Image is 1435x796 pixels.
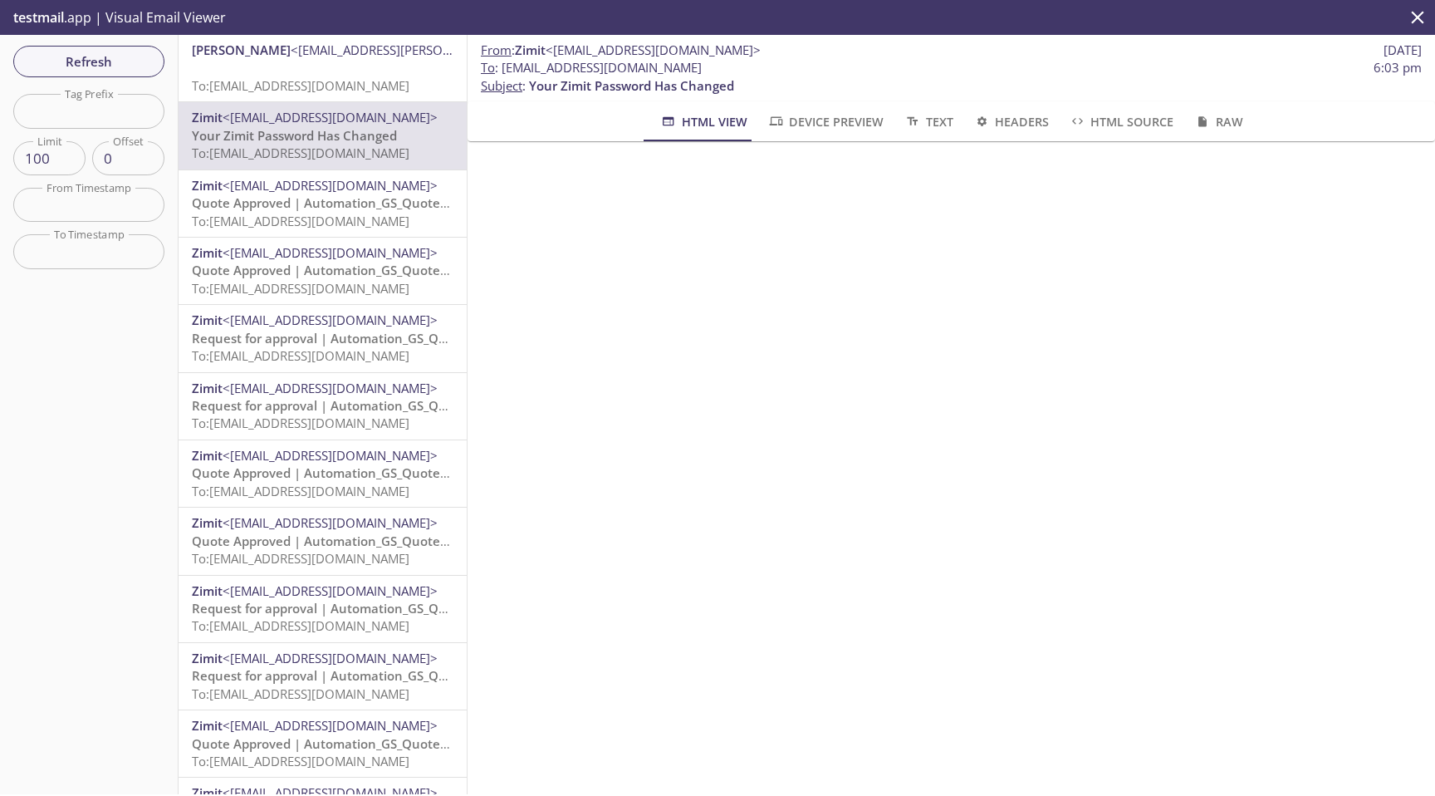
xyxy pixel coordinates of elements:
span: Zimit [192,380,223,396]
span: Zimit [192,109,223,125]
span: To: [EMAIL_ADDRESS][DOMAIN_NAME] [192,617,409,634]
span: <[EMAIL_ADDRESS][DOMAIN_NAME]> [223,447,438,464]
span: Headers [973,111,1049,132]
span: Zimit [515,42,546,58]
span: <[EMAIL_ADDRESS][DOMAIN_NAME]> [223,312,438,328]
div: Zimit<[EMAIL_ADDRESS][DOMAIN_NAME]>Request for approval | Automation_GS_QuotebycorTo:[EMAIL_ADDRE... [179,576,467,642]
span: 6:03 pm [1374,59,1422,76]
span: To: [EMAIL_ADDRESS][DOMAIN_NAME] [192,753,409,769]
span: Quote Approved | Automation_GS_Quotebycor [192,464,473,481]
span: Text [904,111,953,132]
div: Zimit<[EMAIL_ADDRESS][DOMAIN_NAME]>Quote Approved | Automation_GS_QuotebycorTo:[EMAIL_ADDRESS][DO... [179,508,467,574]
span: <[EMAIL_ADDRESS][DOMAIN_NAME]> [223,582,438,599]
span: Request for approval | Automation_GS_Quotebycor [192,667,499,684]
span: To: [EMAIL_ADDRESS][DOMAIN_NAME] [192,685,409,702]
span: Request for approval | Automation_GS_Quotexo9yv [192,397,502,414]
span: <[EMAIL_ADDRESS][DOMAIN_NAME]> [223,244,438,261]
span: Zimit [192,650,223,666]
span: Raw [1193,111,1242,132]
span: Quote Approved | Automation_GS_Quote4wjxr [192,735,473,752]
span: Quote Approved | Automation_GS_Quotexo9yv [192,194,475,211]
span: Zimit [192,447,223,464]
span: Device Preview [767,111,884,132]
span: [PERSON_NAME] [192,42,291,58]
span: : [481,42,761,59]
span: <[EMAIL_ADDRESS][DOMAIN_NAME]> [223,380,438,396]
span: To: [EMAIL_ADDRESS][DOMAIN_NAME] [192,77,409,94]
span: <[EMAIL_ADDRESS][DOMAIN_NAME]> [546,42,761,58]
span: : [EMAIL_ADDRESS][DOMAIN_NAME] [481,59,702,76]
span: HTML Source [1069,111,1173,132]
span: <[EMAIL_ADDRESS][DOMAIN_NAME]> [223,514,438,531]
span: <[EMAIL_ADDRESS][DOMAIN_NAME]> [223,177,438,194]
span: To: [EMAIL_ADDRESS][DOMAIN_NAME] [192,347,409,364]
span: Zimit [192,312,223,328]
span: Quote Approved | Automation_GS_Quotexo9yv [192,262,475,278]
span: Request for approval | Automation_GS_Quotebycor [192,600,499,617]
span: To: [EMAIL_ADDRESS][DOMAIN_NAME] [192,213,409,229]
div: Zimit<[EMAIL_ADDRESS][DOMAIN_NAME]>Quote Approved | Automation_GS_Quotexo9yvTo:[EMAIL_ADDRESS][DO... [179,170,467,237]
div: [PERSON_NAME]<[EMAIL_ADDRESS][PERSON_NAME][DOMAIN_NAME]>To:[EMAIL_ADDRESS][DOMAIN_NAME] [179,35,467,101]
span: Zimit [192,177,223,194]
span: <[EMAIL_ADDRESS][DOMAIN_NAME]> [223,650,438,666]
span: HTML View [659,111,747,132]
button: Refresh [13,46,164,77]
span: Zimit [192,717,223,734]
div: Zimit<[EMAIL_ADDRESS][DOMAIN_NAME]>Your Zimit Password Has ChangedTo:[EMAIL_ADDRESS][DOMAIN_NAME] [179,102,467,169]
span: To [481,59,495,76]
p: : [481,59,1422,95]
span: <[EMAIL_ADDRESS][DOMAIN_NAME]> [223,109,438,125]
span: To: [EMAIL_ADDRESS][DOMAIN_NAME] [192,550,409,567]
div: Zimit<[EMAIL_ADDRESS][DOMAIN_NAME]>Request for approval | Automation_GS_Quotexo9yvTo:[EMAIL_ADDRE... [179,373,467,440]
span: To: [EMAIL_ADDRESS][DOMAIN_NAME] [192,415,409,431]
div: Zimit<[EMAIL_ADDRESS][DOMAIN_NAME]>Quote Approved | Automation_GS_Quote4wjxrTo:[EMAIL_ADDRESS][DO... [179,710,467,777]
span: Zimit [192,514,223,531]
span: testmail [13,8,64,27]
div: Zimit<[EMAIL_ADDRESS][DOMAIN_NAME]>Quote Approved | Automation_GS_QuotebycorTo:[EMAIL_ADDRESS][DO... [179,440,467,507]
span: Zimit [192,582,223,599]
span: Quote Approved | Automation_GS_Quotebycor [192,533,473,549]
span: To: [EMAIL_ADDRESS][DOMAIN_NAME] [192,483,409,499]
span: Zimit [192,244,223,261]
div: Zimit<[EMAIL_ADDRESS][DOMAIN_NAME]>Request for approval | Automation_GS_QuotebycorTo:[EMAIL_ADDRE... [179,643,467,710]
span: From [481,42,512,58]
span: To: [EMAIL_ADDRESS][DOMAIN_NAME] [192,145,409,161]
div: Zimit<[EMAIL_ADDRESS][DOMAIN_NAME]>Quote Approved | Automation_GS_Quotexo9yvTo:[EMAIL_ADDRESS][DO... [179,238,467,304]
div: Zimit<[EMAIL_ADDRESS][DOMAIN_NAME]>Request for approval | Automation_GS_Quotexo9yvTo:[EMAIL_ADDRE... [179,305,467,371]
span: [DATE] [1384,42,1422,59]
span: To: [EMAIL_ADDRESS][DOMAIN_NAME] [192,280,409,297]
span: <[EMAIL_ADDRESS][DOMAIN_NAME]> [223,717,438,734]
span: Refresh [27,51,151,72]
span: Request for approval | Automation_GS_Quotexo9yv [192,330,502,346]
span: Your Zimit Password Has Changed [192,127,397,144]
span: Subject [481,77,522,94]
span: <[EMAIL_ADDRESS][PERSON_NAME][DOMAIN_NAME]> [291,42,601,58]
span: Your Zimit Password Has Changed [529,77,734,94]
